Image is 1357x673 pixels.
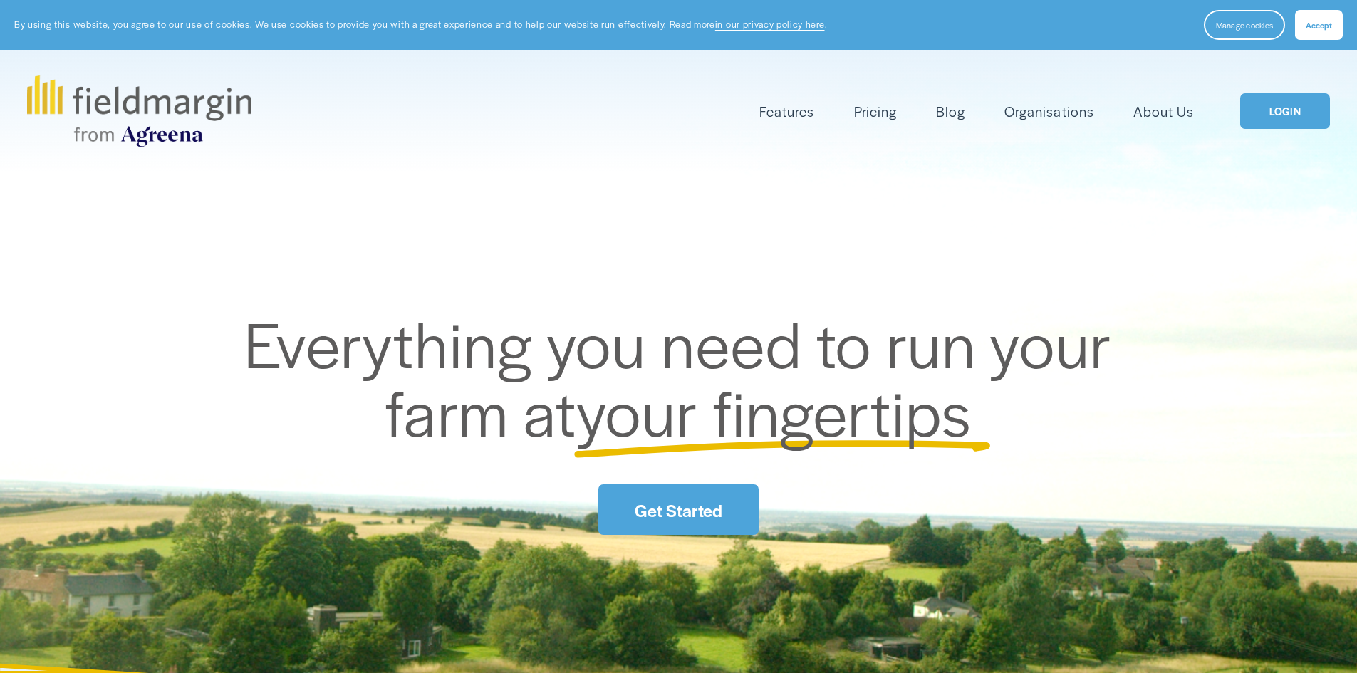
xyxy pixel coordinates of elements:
[27,75,251,147] img: fieldmargin.com
[1204,10,1285,40] button: Manage cookies
[1216,19,1273,31] span: Manage cookies
[1240,93,1330,130] a: LOGIN
[1306,19,1332,31] span: Accept
[1004,100,1093,123] a: Organisations
[576,366,972,455] span: your fingertips
[936,100,965,123] a: Blog
[598,484,758,535] a: Get Started
[1295,10,1343,40] button: Accept
[759,101,814,122] span: Features
[854,100,897,123] a: Pricing
[1133,100,1194,123] a: About Us
[759,100,814,123] a: folder dropdown
[715,18,825,31] a: in our privacy policy here
[244,298,1127,455] span: Everything you need to run your farm at
[14,18,827,31] p: By using this website, you agree to our use of cookies. We use cookies to provide you with a grea...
